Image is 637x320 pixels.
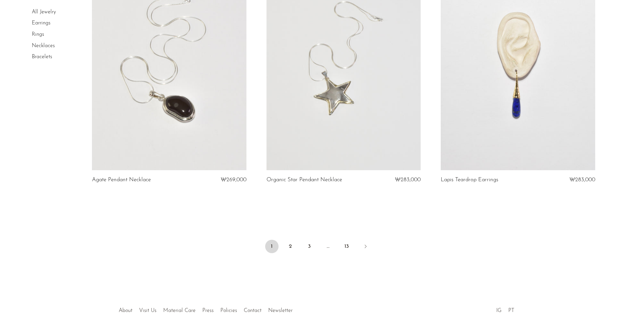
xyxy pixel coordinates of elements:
[284,240,297,253] a: 2
[32,43,55,48] a: Necklaces
[139,308,156,313] a: Visit Us
[32,54,52,60] a: Bracelets
[221,177,246,183] span: ₩269,000
[340,240,353,253] a: 13
[493,303,518,315] ul: Social Medias
[321,240,335,253] span: …
[359,240,372,254] a: Next
[92,177,151,183] a: Agate Pendant Necklace
[202,308,214,313] a: Press
[32,32,44,37] a: Rings
[220,308,237,313] a: Policies
[244,308,261,313] a: Contact
[569,177,595,183] span: ₩283,000
[441,177,498,183] a: Lapis Teardrop Earrings
[508,308,514,313] a: PT
[496,308,502,313] a: IG
[32,9,56,15] a: All Jewelry
[303,240,316,253] a: 3
[163,308,196,313] a: Material Care
[395,177,421,183] span: ₩283,000
[32,21,50,26] a: Earrings
[265,240,279,253] span: 1
[119,308,132,313] a: About
[267,177,342,183] a: Organic Star Pendant Necklace
[115,303,296,315] ul: Quick links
